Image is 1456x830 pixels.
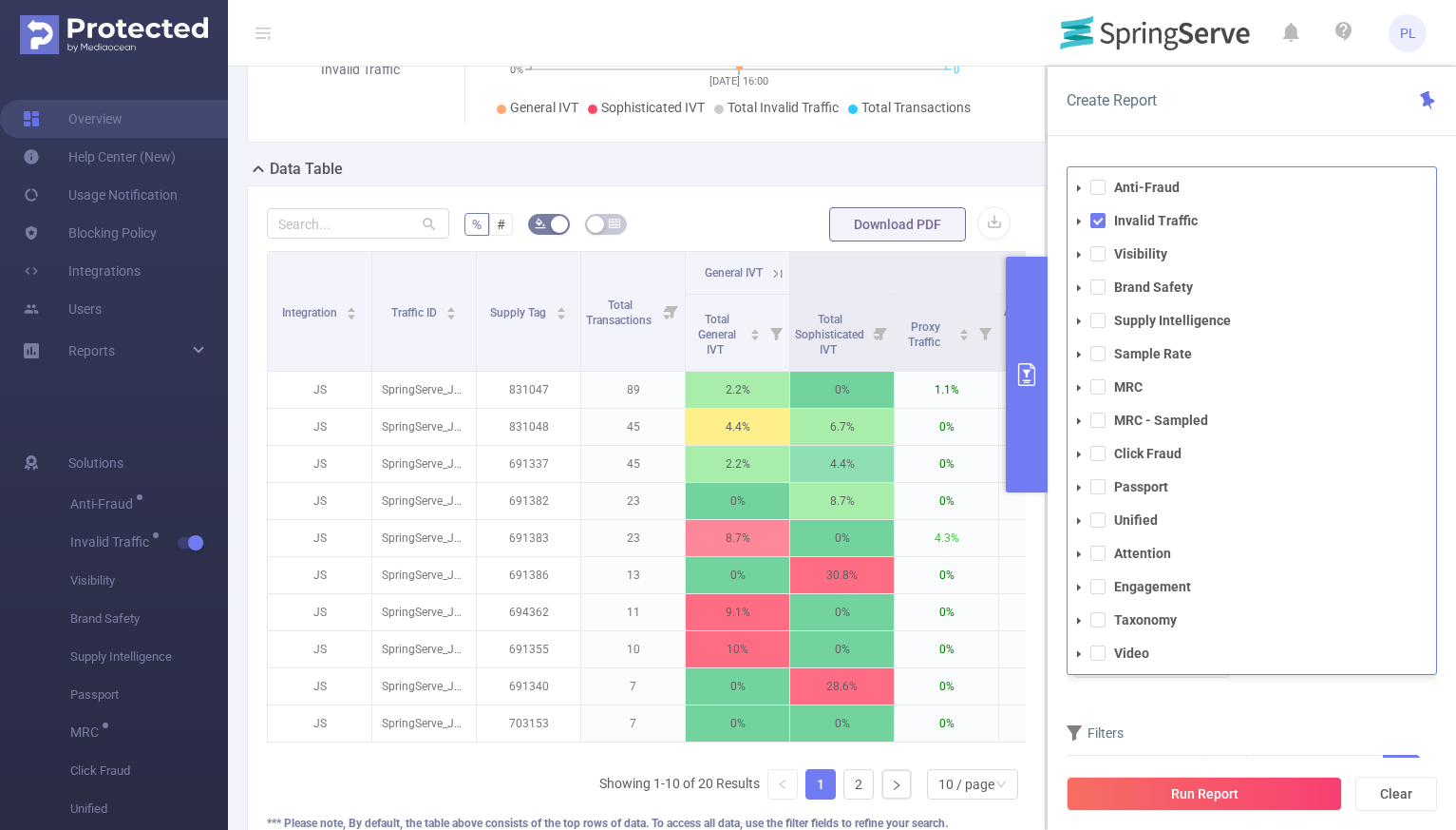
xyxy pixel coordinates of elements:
[843,769,874,800] li: 2
[1114,280,1193,295] strong: Brand Safety
[790,372,894,408] p: 0%
[1114,612,1177,627] strong: Taxonomy
[686,409,789,445] p: 4.4%
[1074,483,1084,492] i: icon: caret-down
[267,208,449,239] input: Search...
[995,779,1007,792] i: icon: down
[790,705,894,742] p: 0%
[268,631,371,667] p: JS
[1383,755,1420,788] button: Add
[70,676,228,714] span: Passport
[1067,777,1342,811] button: Run Report
[581,594,685,630] p: 11
[477,557,580,593] p: 691386
[958,326,970,338] div: Sort
[1074,317,1084,326] i: icon: caret-down
[581,483,685,519] p: 23
[601,100,705,115] span: Sophisticated IVT
[895,520,998,556] p: 4.3%
[599,769,760,800] li: Showing 1-10 of 20 Results
[477,705,580,742] p: 703153
[268,520,371,556] p: JS
[844,770,873,799] a: 2
[372,483,476,519] p: SpringServe_JS_DT
[790,409,894,445] p: 6.7%
[1067,725,1124,741] span: Filters
[581,520,685,556] p: 23
[750,333,761,338] i: icon: caret-down
[1114,346,1192,361] strong: Sample Rate
[1114,546,1171,561] strong: Attention
[1114,313,1231,328] strong: Supply Intelligence
[938,770,994,799] div: 10 / page
[658,252,685,371] i: Filter menu
[867,295,894,371] i: Filter menu
[23,176,178,214] a: Usage Notification
[686,372,789,408] p: 2.2%
[891,780,902,791] i: icon: right
[829,207,966,241] button: Download PDF
[346,304,357,316] div: Sort
[1074,649,1084,659] i: icon: caret-down
[895,594,998,630] p: 0%
[586,299,654,327] span: Total Transactions
[1400,14,1416,52] span: PL
[372,372,476,408] p: SpringServe_JS_MW
[372,594,476,630] p: SpringServe_JS_MW
[959,333,970,338] i: icon: caret-down
[895,372,998,408] p: 1.1%
[1114,213,1198,228] strong: Invalid Traffic
[317,60,403,80] div: Invalid Traffic
[1114,180,1180,195] strong: Anti-Fraud
[999,446,1103,482] p: 4.4%
[1114,379,1143,395] strong: MRC
[750,326,761,332] i: icon: caret-up
[1114,512,1158,528] strong: Unified
[895,705,998,742] p: 0%
[391,306,440,319] span: Traffic ID
[372,446,476,482] p: SpringServe_JS_MW
[556,312,566,318] i: icon: caret-down
[999,483,1103,519] p: 4.3%
[805,769,836,800] li: 1
[999,594,1103,630] p: 0%
[861,100,971,115] span: Total Transactions
[270,158,343,181] h2: Data Table
[472,217,482,232] span: %
[763,295,789,371] i: Filter menu
[686,705,789,742] p: 0%
[895,557,998,593] p: 0%
[1114,446,1182,461] strong: Click Fraud
[347,304,357,310] i: icon: caret-up
[23,214,157,252] a: Blocking Policy
[1067,91,1157,109] span: Create Report
[477,520,580,556] p: 691383
[1074,183,1084,193] i: icon: caret-down
[790,446,894,482] p: 4.4%
[535,218,546,229] i: icon: bg-colors
[1074,283,1084,293] i: icon: caret-down
[1074,516,1084,526] i: icon: caret-down
[806,770,835,799] a: 1
[581,409,685,445] p: 45
[972,295,998,371] i: Filter menu
[790,483,894,519] p: 8.7%
[1074,250,1084,260] i: icon: caret-down
[477,483,580,519] p: 691382
[477,372,580,408] p: 831047
[790,631,894,667] p: 0%
[686,557,789,593] p: 0%
[23,252,141,290] a: Integrations
[347,312,357,318] i: icon: caret-down
[68,332,115,370] a: Reports
[477,594,580,630] p: 694362
[446,304,457,310] i: icon: caret-up
[895,631,998,667] p: 0%
[999,520,1103,556] p: 8.7%
[895,409,998,445] p: 0%
[581,631,685,667] p: 10
[1074,450,1084,459] i: icon: caret-down
[70,535,156,549] span: Invalid Traffic
[895,668,998,705] p: 0%
[777,779,788,790] i: icon: left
